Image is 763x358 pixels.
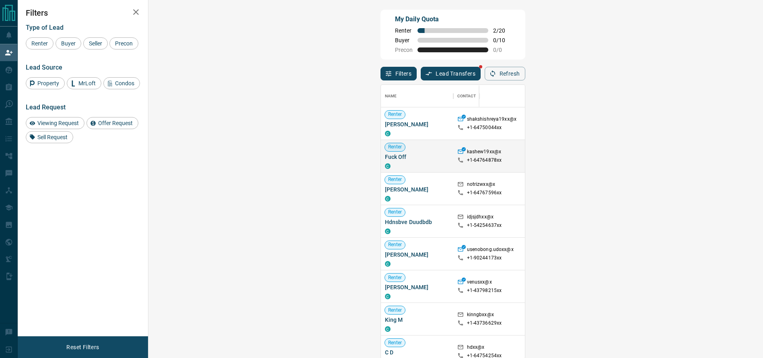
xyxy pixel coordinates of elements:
span: [PERSON_NAME] [385,185,449,193]
div: MrLoft [67,77,101,89]
button: Filters [380,67,417,80]
p: +1- 90244173xx [467,255,502,261]
span: Renter [29,40,51,47]
span: Hdnsbve Duudbdb [385,218,449,226]
div: Viewing Request [26,117,84,129]
p: +1- 64750044xx [467,124,502,131]
span: Fuck Off [385,153,449,161]
p: shakshishreya19xx@x [467,116,516,124]
span: Viewing Request [35,120,82,126]
span: Lead Request [26,103,66,111]
span: Offer Request [95,120,136,126]
span: Renter [385,339,405,346]
p: +1- 64767596xx [467,189,502,196]
p: +1- 64764878xx [467,157,502,164]
span: 0 / 10 [493,37,511,43]
span: Condos [112,80,137,86]
span: MrLoft [76,80,99,86]
span: Renter [385,144,405,150]
span: Sell Request [35,134,70,140]
span: Buyer [58,40,78,47]
span: Lead Source [26,64,62,71]
p: usenobong.udoxx@x [467,246,514,255]
button: Refresh [485,67,525,80]
div: Property [26,77,65,89]
div: condos.ca [385,196,391,202]
span: 0 / 0 [493,47,511,53]
div: condos.ca [385,261,391,267]
span: Buyer [395,37,413,43]
span: Seller [86,40,105,47]
span: Renter [385,307,405,314]
h2: Filters [26,8,140,18]
div: condos.ca [385,326,391,332]
div: condos.ca [385,131,391,136]
p: +1- 43798215xx [467,287,502,294]
p: venusxx@x [467,279,492,287]
span: [PERSON_NAME] [385,120,449,128]
p: kashew19xx@x [467,148,502,157]
span: Precon [112,40,136,47]
button: Lead Transfers [421,67,481,80]
span: Renter [385,111,405,118]
p: idjsjdhxx@x [467,214,494,222]
div: Name [385,85,397,107]
p: +1- 43736629xx [467,320,502,327]
p: +1- 54254637xx [467,222,502,229]
span: Precon [395,47,413,53]
div: Seller [83,37,108,49]
span: Renter [385,209,405,216]
span: Property [35,80,62,86]
p: notrizwxx@x [467,181,495,189]
div: Sell Request [26,131,73,143]
span: Type of Lead [26,24,64,31]
span: King M [385,316,449,324]
div: Name [381,85,453,107]
span: 2 / 20 [493,27,511,34]
p: My Daily Quota [395,14,511,24]
div: Renter [26,37,53,49]
span: C D [385,348,449,356]
div: Condos [103,77,140,89]
span: Renter [395,27,413,34]
div: Offer Request [86,117,138,129]
span: Renter [385,274,405,281]
span: Renter [385,241,405,248]
div: condos.ca [385,163,391,169]
div: Precon [109,37,138,49]
div: Buyer [56,37,81,49]
div: condos.ca [385,294,391,299]
p: kinngbxx@x [467,311,494,320]
button: Reset Filters [61,340,104,354]
span: [PERSON_NAME] [385,251,449,259]
div: condos.ca [385,228,391,234]
span: [PERSON_NAME] [385,283,449,291]
p: hdxx@x [467,344,485,352]
div: Contact [457,85,476,107]
span: Renter [385,176,405,183]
